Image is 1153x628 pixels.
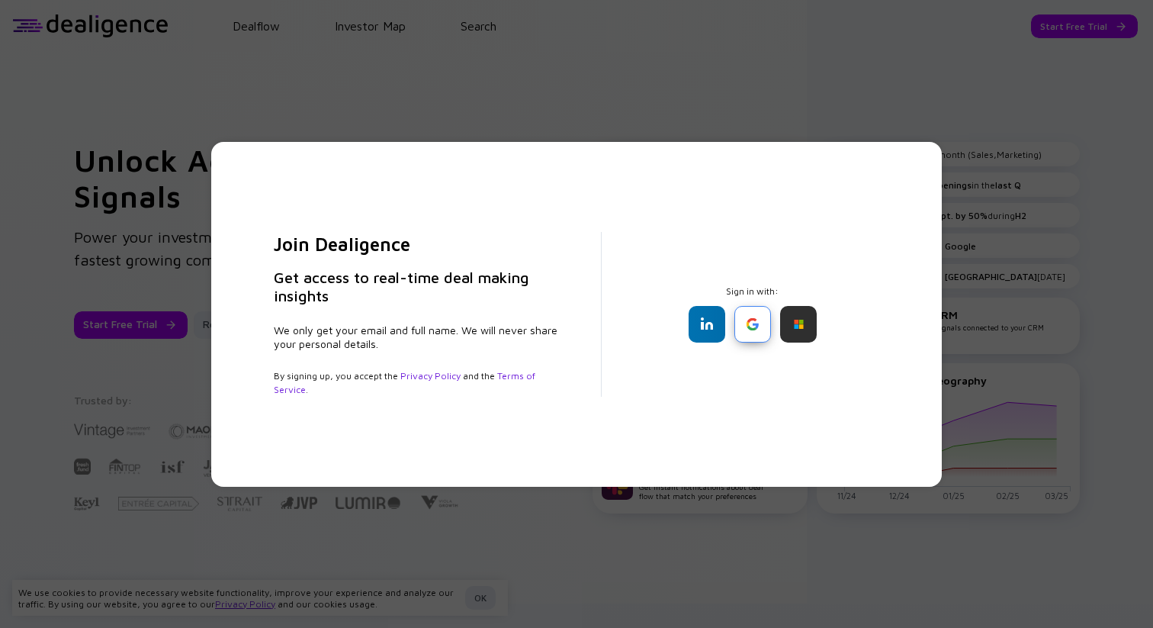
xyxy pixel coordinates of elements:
[274,369,564,397] div: By signing up, you accept the and the .
[400,370,461,382] a: Privacy Policy
[274,324,564,351] div: We only get your email and full name. We will never share your personal details.
[274,269,564,305] h3: Get access to real-time deal making insights
[274,232,564,256] h2: Join Dealigence
[274,370,535,395] a: Terms of Service
[638,285,867,343] div: Sign in with:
